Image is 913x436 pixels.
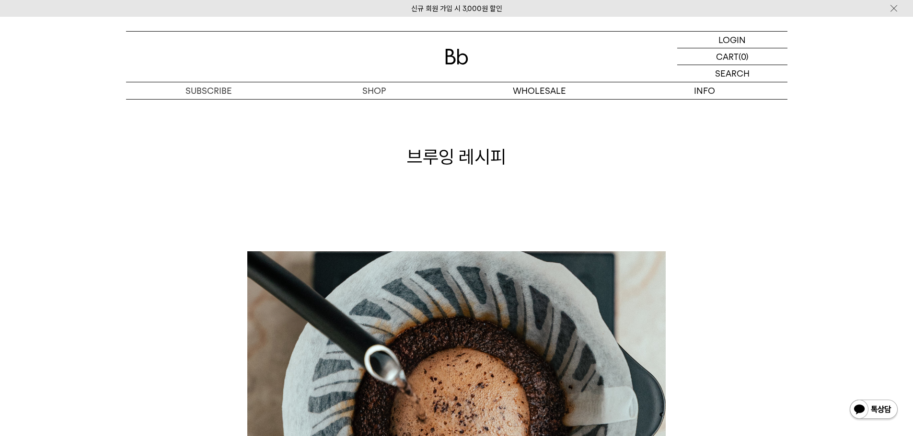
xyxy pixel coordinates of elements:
[126,82,291,99] a: SUBSCRIBE
[715,65,750,82] p: SEARCH
[445,49,468,65] img: 로고
[716,48,739,65] p: CART
[126,144,787,169] h1: 브루잉 레시피
[739,48,749,65] p: (0)
[718,32,746,48] p: LOGIN
[622,82,787,99] p: INFO
[411,4,502,13] a: 신규 회원 가입 시 3,000원 할인
[457,82,622,99] p: WHOLESALE
[677,32,787,48] a: LOGIN
[291,82,457,99] a: SHOP
[849,399,899,422] img: 카카오톡 채널 1:1 채팅 버튼
[677,48,787,65] a: CART (0)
